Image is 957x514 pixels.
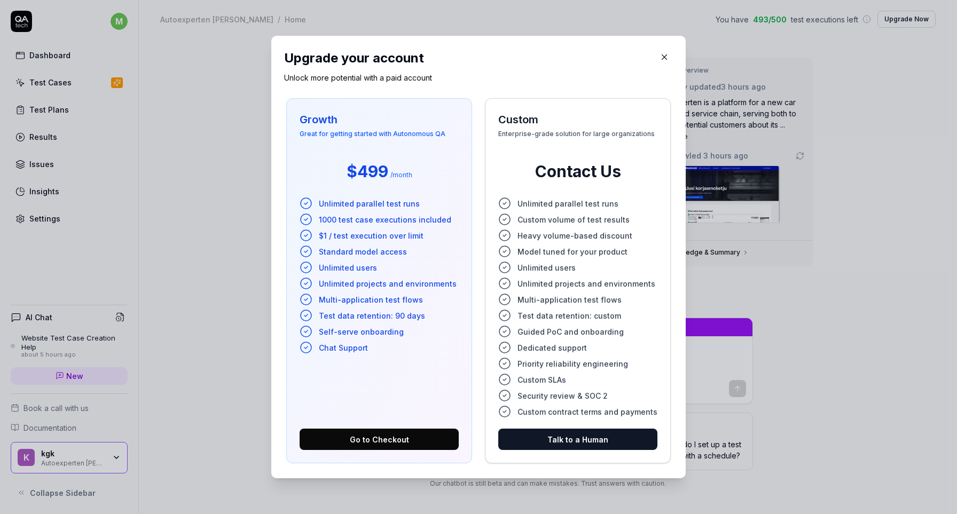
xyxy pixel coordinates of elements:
span: Dedicated support [517,342,587,353]
span: Unlimited parallel test runs [517,198,618,209]
h3: Growth [300,112,459,128]
span: Custom SLAs [517,374,566,385]
span: 1000 test case executions included [319,214,451,225]
span: Chat Support [319,342,368,353]
button: Close Modal [656,49,673,66]
span: Contact Us [535,160,621,184]
span: / [390,171,393,179]
h2: Upgrade your account [284,49,673,68]
span: Great for getting started with Autonomous QA [300,131,459,146]
p: Unlock more potential with a paid account [284,72,673,83]
span: month [393,171,412,179]
span: Priority reliability engineering [517,358,628,369]
span: Enterprise-grade solution for large organizations [498,131,657,146]
span: Unlimited parallel test runs [319,198,420,209]
h3: Custom [498,112,657,128]
span: Multi-application test flows [517,294,622,305]
span: Unlimited users [517,262,576,273]
span: Model tuned for your product [517,246,627,257]
span: Security review & SOC 2 [517,390,608,401]
span: Test data retention: 90 days [319,310,425,321]
span: Standard model access [319,246,407,257]
span: Unlimited projects and environments [517,278,655,289]
a: Talk to a Human [498,434,657,445]
span: Heavy volume-based discount [517,230,632,241]
span: Self-serve onboarding [319,326,404,337]
span: Unlimited users [319,262,377,273]
button: Talk to a Human [498,429,657,450]
span: Custom volume of test results [517,214,630,225]
span: $499 [347,160,388,184]
span: Test data retention: custom [517,310,621,321]
span: Guided PoC and onboarding [517,326,624,337]
span: Custom contract terms and payments [517,406,657,417]
span: Unlimited projects and environments [319,278,457,289]
span: $1 / test execution over limit [319,230,423,241]
span: Multi-application test flows [319,294,423,305]
button: Go to Checkout [300,429,459,450]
